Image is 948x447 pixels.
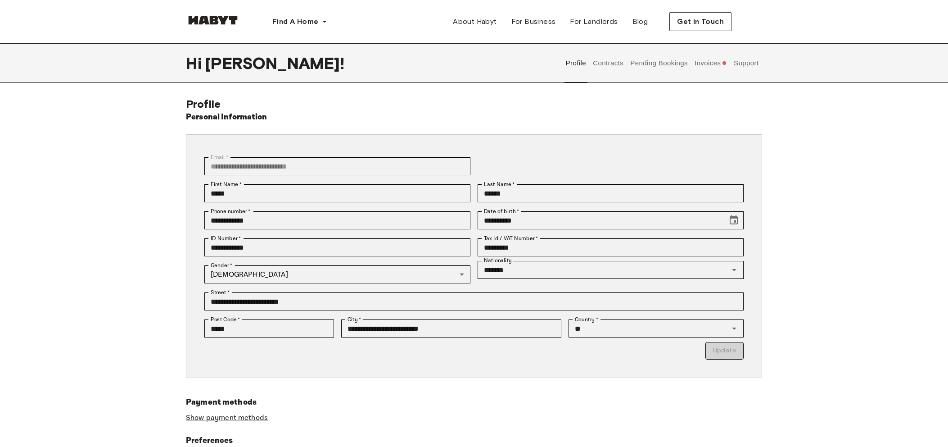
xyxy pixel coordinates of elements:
[693,43,728,83] button: Invoices
[186,54,205,73] span: Hi
[211,261,232,269] label: Gender
[205,54,344,73] span: [PERSON_NAME] !
[272,16,318,27] span: Find A Home
[211,234,241,242] label: ID Number
[211,153,228,161] label: Email
[564,43,587,83] button: Profile
[453,16,497,27] span: About Habyt
[211,315,240,324] label: Post Code
[211,207,251,215] label: Phone number
[570,16,618,27] span: For Landlords
[186,16,240,25] img: Habyt
[592,43,625,83] button: Contracts
[484,180,515,188] label: Last Name
[677,16,724,27] span: Get in Touch
[204,157,470,175] div: You can't change your email address at the moment. Please reach out to customer support in case y...
[725,211,743,229] button: Choose date, selected date is Jul 9, 2000
[186,413,268,423] a: Show payment methods
[186,396,762,409] h6: Payment methods
[348,315,361,324] label: City
[625,13,655,31] a: Blog
[732,43,760,83] button: Support
[562,43,762,83] div: user profile tabs
[484,207,519,215] label: Date of birth
[265,13,334,31] button: Find A Home
[484,257,512,265] label: Nationality
[728,322,740,335] button: Open
[211,180,242,188] label: First Name
[504,13,563,31] a: For Business
[186,97,221,110] span: Profile
[632,16,648,27] span: Blog
[484,234,538,242] label: Tax Id / VAT Number
[511,16,556,27] span: For Business
[204,265,470,283] div: [DEMOGRAPHIC_DATA]
[746,14,762,30] img: avatar
[211,288,230,296] label: Street
[629,43,689,83] button: Pending Bookings
[575,315,598,324] label: Country
[446,13,504,31] a: About Habyt
[728,264,740,276] button: Open
[186,434,762,447] h6: Preferences
[563,13,625,31] a: For Landlords
[186,111,267,123] h6: Personal Information
[669,12,731,31] button: Get in Touch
